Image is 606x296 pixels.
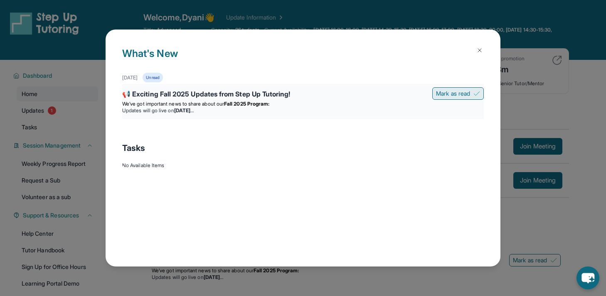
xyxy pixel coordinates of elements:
button: Mark as read [432,87,484,100]
div: 📢 Exciting Fall 2025 Updates from Step Up Tutoring! [122,89,484,101]
strong: [DATE] [174,107,194,113]
span: We’ve got important news to share about our [122,101,224,107]
div: [DATE] [122,74,138,81]
button: chat-button [576,266,599,289]
img: Mark as read [473,90,480,97]
li: Updates will go live on [122,107,484,114]
span: Mark as read [436,89,470,98]
h1: What's New [122,46,484,73]
div: Unread [143,73,163,82]
img: Close Icon [476,47,483,54]
span: Tasks [122,142,145,154]
strong: Fall 2025 Program: [224,101,269,107]
div: No Available Items [122,162,484,169]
